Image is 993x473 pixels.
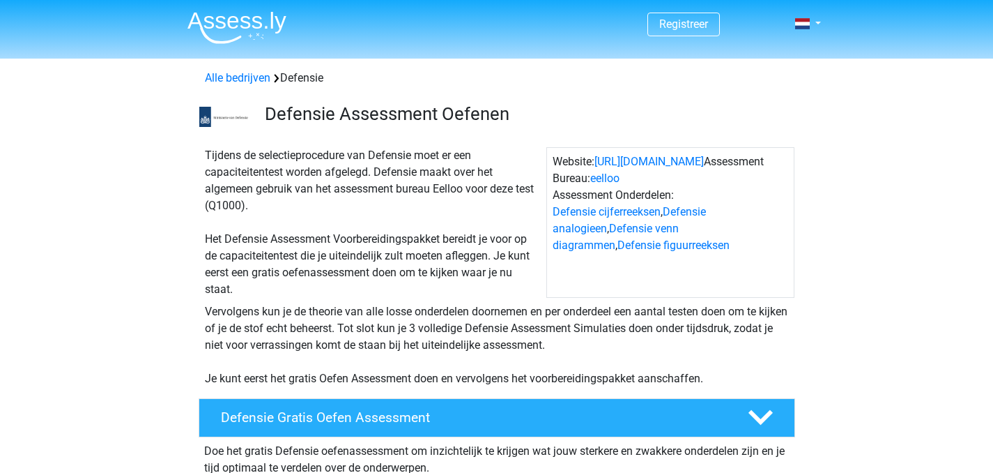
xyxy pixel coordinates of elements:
[659,17,708,31] a: Registreer
[205,71,270,84] a: Alle bedrijven
[187,11,286,44] img: Assessly
[265,103,784,125] h3: Defensie Assessment Oefenen
[199,70,794,87] div: Defensie
[553,222,679,252] a: Defensie venn diagrammen
[199,147,546,298] div: Tijdens de selectieprocedure van Defensie moet er een capaciteitentest worden afgelegd. Defensie ...
[553,205,706,235] a: Defensie analogieen
[617,239,730,252] a: Defensie figuurreeksen
[546,147,794,298] div: Website: Assessment Bureau: Assessment Onderdelen: , , ,
[193,398,801,437] a: Defensie Gratis Oefen Assessment
[590,172,619,185] a: eelloo
[199,303,794,387] div: Vervolgens kun je de theorie van alle losse onderdelen doornemen en per onderdeel een aantal test...
[553,205,661,218] a: Defensie cijferreeksen
[594,155,704,168] a: [URL][DOMAIN_NAME]
[221,410,725,426] h4: Defensie Gratis Oefen Assessment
